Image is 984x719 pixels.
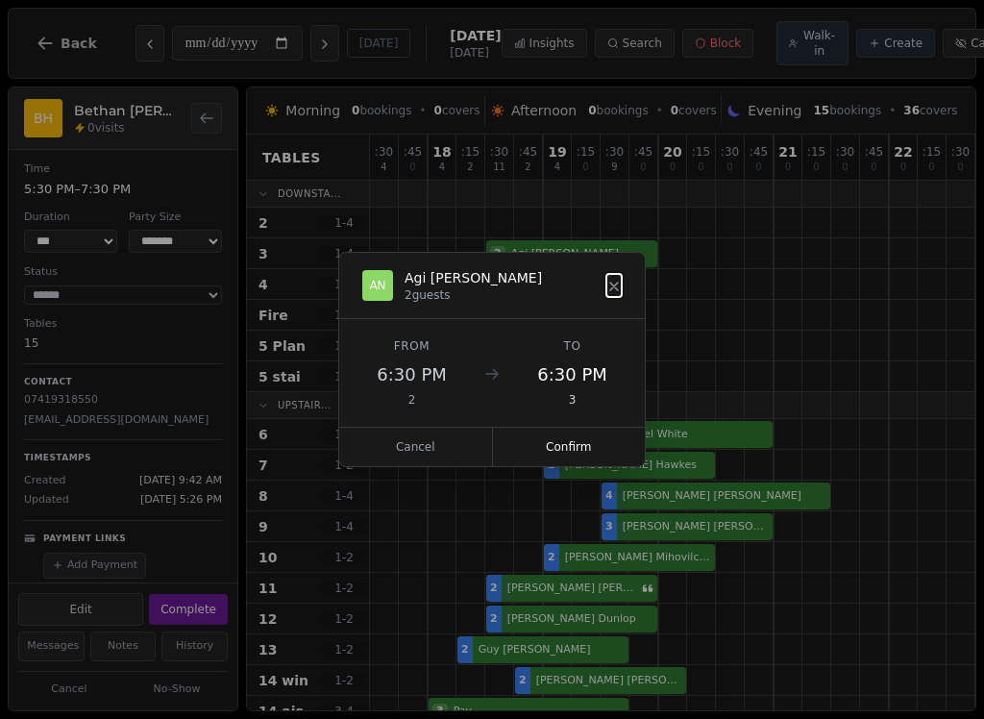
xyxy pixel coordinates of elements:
div: 2 [362,392,461,408]
div: 6:30 PM [362,361,461,388]
div: To [523,338,622,354]
div: Agi [PERSON_NAME] [405,268,542,287]
div: 6:30 PM [523,361,622,388]
div: 3 [523,392,622,408]
button: Cancel [339,428,493,466]
div: AN [362,270,393,301]
div: From [362,338,461,354]
div: 2 guests [405,287,542,303]
button: Confirm [493,428,646,466]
